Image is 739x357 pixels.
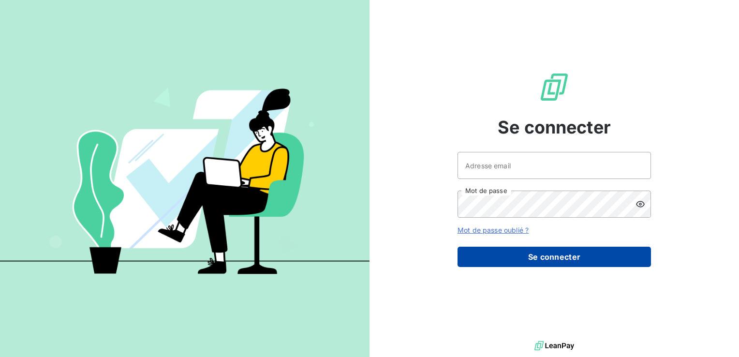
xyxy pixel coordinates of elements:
img: logo [534,339,574,353]
input: placeholder [458,152,651,179]
span: Se connecter [498,114,611,140]
img: Logo LeanPay [539,72,570,103]
a: Mot de passe oublié ? [458,226,529,234]
button: Se connecter [458,247,651,267]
